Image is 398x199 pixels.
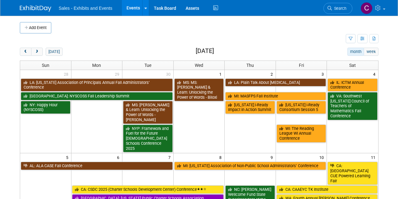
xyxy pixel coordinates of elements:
img: Christine Lurz [361,2,373,14]
span: 10 [319,153,327,161]
span: Wed [195,63,203,68]
span: 2 [270,70,276,78]
button: Add Event [20,22,51,33]
span: 5 [65,153,71,161]
span: Fri [299,63,304,68]
button: prev [20,48,31,56]
span: Sat [349,63,356,68]
a: CA: CSDC 2025 (Charter Schools Development Center) Conference [72,185,224,194]
span: Tue [144,63,151,68]
span: Thu [246,63,254,68]
a: VA: Southwest [US_STATE] Council of Teachers of Mathematics Fall Conference [328,92,377,120]
span: Sales - Exhibits and Events [59,6,112,11]
span: Mon [92,63,101,68]
a: [US_STATE] i-Ready Consortium Session 5 [277,101,326,114]
span: 29 [114,70,122,78]
a: [US_STATE] i-Ready Impact in Action Summit [225,101,275,114]
a: LA: Plain Talk About [MEDICAL_DATA] [225,79,326,87]
span: 4 [373,70,378,78]
a: MS: MS: [PERSON_NAME] & Learn: Unlocking the Power of Words - Biloxi [174,79,224,102]
button: week [364,48,378,56]
a: MI: MASFPS Fall Institute [225,92,326,100]
a: CA: [GEOGRAPHIC_DATA] CUE Powered Learning Fair [328,162,377,185]
a: WI: The Reading League WI Annual Conference [277,125,326,143]
a: MS: [PERSON_NAME] & Learn: Unlocking the Power of Words - [PERSON_NAME] [123,101,173,124]
a: [GEOGRAPHIC_DATA]: NYSCOSS Fall Leadership Summit [21,92,173,100]
a: IL: ICTM Annual Conference [328,79,377,91]
span: 3 [321,70,327,78]
button: month [347,48,364,56]
span: 28 [63,70,71,78]
a: AL: ALA CASE Fall Conference [21,162,173,170]
span: 30 [165,70,173,78]
span: 6 [116,153,122,161]
span: 9 [270,153,276,161]
a: MI: [US_STATE] Association of Non-Public School Administrators’ Conference [174,162,326,170]
span: 11 [370,153,378,161]
a: NYP: Framework and Fuel for the Future [DEMOGRAPHIC_DATA] Schools Conference 2025 [123,125,173,153]
img: ExhibitDay [20,5,51,12]
a: CA: CAAEYC TK Institute [277,185,378,194]
a: Search [323,3,352,14]
span: 7 [168,153,173,161]
span: Search [332,6,346,11]
button: next [31,48,43,56]
span: Sun [42,63,49,68]
a: NY: Happy Hour (NYSCOSS) [21,101,70,114]
button: [DATE] [46,48,62,56]
a: LA: [US_STATE] Association of Principals Annual Fall Administrators’ Conference [21,79,173,91]
span: 1 [219,70,224,78]
span: 8 [219,153,224,161]
h2: [DATE] [196,48,214,55]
